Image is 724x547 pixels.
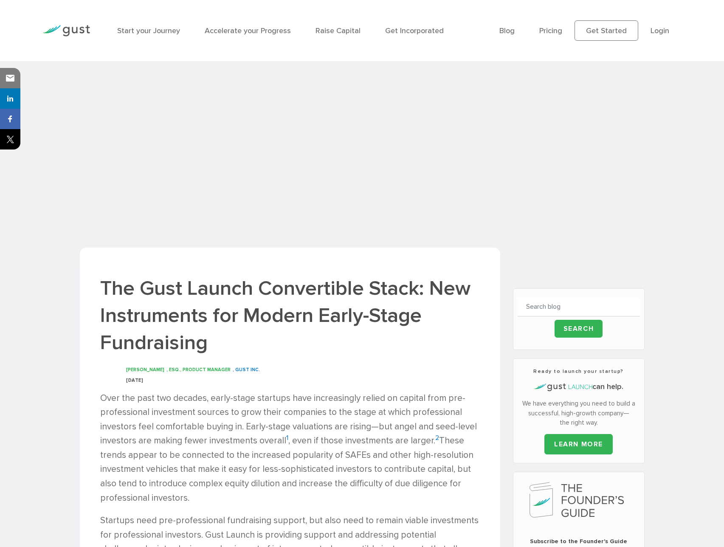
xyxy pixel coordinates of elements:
h3: Ready to launch your startup? [518,367,640,375]
a: 1 [286,434,288,442]
a: Accelerate your Progress [205,26,291,35]
a: Raise Capital [316,26,361,35]
a: Blog [499,26,515,35]
span: Subscribe to the Founder's Guide [518,537,640,546]
p: Over the past two decades, early-stage startups have increasingly relied on capital from pre-prof... [100,391,480,505]
h1: The Gust Launch Convertible Stack: New Instruments for Modern Early-Stage Fundraising [100,275,480,356]
input: Search blog [518,297,640,316]
a: Pricing [539,26,562,35]
a: Start your Journey [117,26,180,35]
p: We have everything you need to build a successful, high-growth company—the right way. [518,399,640,428]
span: , GUST INC. [233,367,260,372]
span: , ESQ., PRODUCT MANAGER [166,367,231,372]
a: LEARN MORE [544,434,613,454]
span: [PERSON_NAME] [126,367,164,372]
img: Gust Logo [42,25,90,37]
a: 2 [435,434,439,442]
input: Search [555,320,603,338]
span: [DATE] [126,378,143,383]
a: Login [651,26,669,35]
a: Get Started [575,20,638,41]
h4: can help. [518,381,640,392]
a: Get Incorporated [385,26,444,35]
